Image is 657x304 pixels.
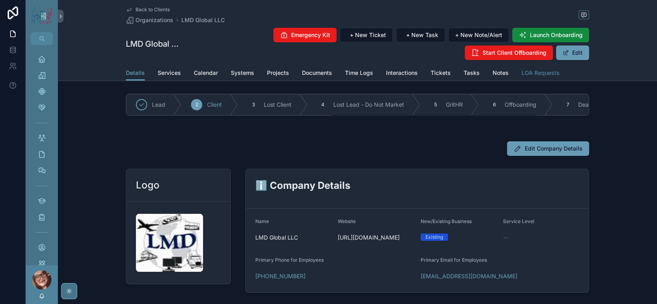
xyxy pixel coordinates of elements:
span: Website [338,218,356,224]
span: GritHR [446,101,463,109]
h1: LMD Global LLC [126,38,180,50]
span: Systems [231,69,254,77]
span: [URL][DOMAIN_NAME] [338,234,414,242]
img: image001.jpg [136,214,203,272]
a: Calendar [194,66,218,82]
span: Notes [493,69,509,77]
span: Service Level [503,218,534,224]
a: Notes [493,66,509,82]
a: Systems [231,66,254,82]
span: 3 [252,101,255,108]
span: Launch Onboarding [530,31,583,39]
span: LMD Global LLC [255,234,331,242]
button: Launch Onboarding [512,28,589,42]
span: LOA Requests [521,69,560,77]
a: Time Logs [345,66,373,82]
span: New/Existing Business [421,218,472,224]
a: Tasks [464,66,480,82]
span: Offboarding [505,101,536,109]
span: Tasks [464,69,480,77]
span: Projects [267,69,289,77]
span: + New Ticket [350,31,386,39]
a: [PHONE_NUMBER] [255,272,306,280]
span: Deactivated [578,101,610,109]
button: Start Client Offboarding [465,45,553,60]
span: Time Logs [345,69,373,77]
a: Documents [302,66,332,82]
h2: ℹ️ Company Details [255,179,579,192]
button: Edit Company Details [507,141,589,156]
span: 2 [195,101,198,108]
span: Services [158,69,181,77]
span: Organizations [136,16,173,24]
span: Details [126,69,145,77]
span: Emergency Kit [291,31,330,39]
h2: Logo [136,179,160,192]
a: LOA Requests [521,66,560,82]
span: + New Note/Alert [455,31,502,39]
a: Services [158,66,181,82]
span: Start Client Offboarding [482,49,546,57]
span: Client [207,101,222,109]
span: Back to Clients [136,6,170,13]
div: scrollable content [26,45,58,265]
img: App logo [31,4,53,28]
span: Edit Company Details [525,145,583,153]
span: Tickets [431,69,451,77]
a: Interactions [386,66,418,82]
a: Tickets [431,66,451,82]
span: -- [503,234,508,242]
span: 4 [321,101,324,108]
button: + New Task [396,28,445,42]
button: Edit [556,45,589,60]
button: + New Note/Alert [448,28,509,42]
span: Interactions [386,69,418,77]
div: Existing [425,234,443,241]
span: Name [255,218,269,224]
span: Lead [152,101,165,109]
span: 5 [434,101,437,108]
a: Details [126,66,145,81]
span: + New Task [406,31,438,39]
span: Lost Lead - Do Not Market [333,101,404,109]
span: 6 [493,101,496,108]
button: + New Ticket [340,28,393,42]
a: Projects [267,66,289,82]
button: Emergency Kit [273,28,337,42]
span: Lost Client [264,101,292,109]
span: Primary Email for Employees [421,257,487,263]
span: Calendar [194,69,218,77]
a: LMD Global LLC [181,16,225,24]
span: 7 [567,101,569,108]
span: Primary Phone for Employees [255,257,324,263]
a: [EMAIL_ADDRESS][DOMAIN_NAME] [421,272,517,280]
span: Documents [302,69,332,77]
a: Organizations [126,16,173,24]
a: Back to Clients [126,6,170,13]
